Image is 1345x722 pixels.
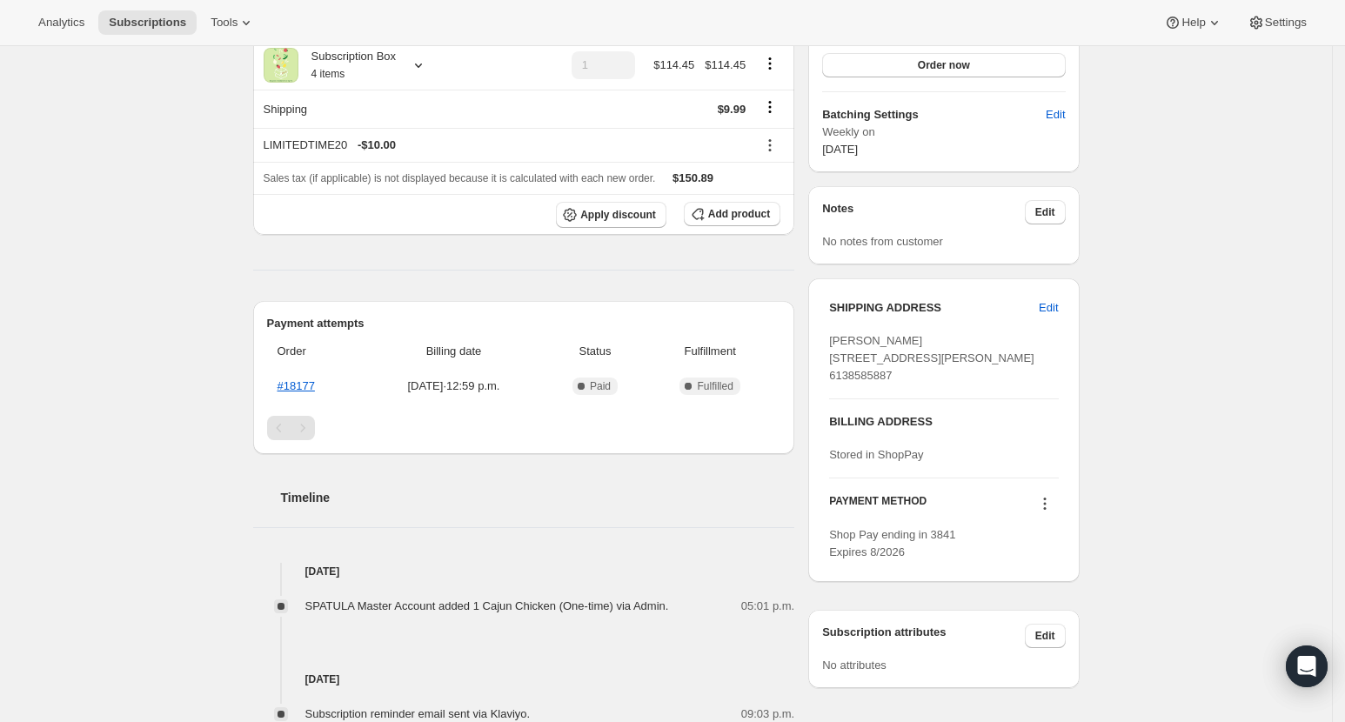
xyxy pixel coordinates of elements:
span: Analytics [38,16,84,30]
button: Edit [1025,200,1066,224]
h3: Subscription attributes [822,624,1025,648]
button: Shipping actions [756,97,784,117]
a: #18177 [278,379,315,392]
span: Sales tax (if applicable) is not displayed because it is calculated with each new order. [264,172,656,184]
button: Order now [822,53,1065,77]
div: Subscription Box [298,48,397,83]
span: Stored in ShopPay [829,448,923,461]
th: Order [267,332,363,371]
span: No notes from customer [822,235,943,248]
span: Fulfilled [697,379,733,393]
span: $150.89 [672,171,713,184]
button: Apply discount [556,202,666,228]
button: Subscriptions [98,10,197,35]
span: Edit [1035,629,1055,643]
div: Open Intercom Messenger [1286,645,1328,687]
span: No attributes [822,658,887,672]
button: Tools [200,10,265,35]
span: Fulfillment [650,343,770,360]
button: Edit [1025,624,1066,648]
span: Add product [708,207,770,221]
span: [DATE] · 12:59 p.m. [367,378,540,395]
span: Paid [590,379,611,393]
button: Add product [684,202,780,226]
h2: Payment attempts [267,315,781,332]
span: - $10.00 [358,137,396,154]
img: product img [264,48,298,83]
span: Shop Pay ending in 3841 Expires 8/2026 [829,528,955,558]
span: Order now [918,58,970,72]
h3: PAYMENT METHOD [829,494,927,518]
small: 4 items [311,68,345,80]
span: Edit [1035,205,1055,219]
span: Tools [211,16,238,30]
span: $114.45 [705,58,746,71]
button: Product actions [756,54,784,73]
span: Apply discount [580,208,656,222]
h3: SHIPPING ADDRESS [829,299,1039,317]
button: Analytics [28,10,95,35]
button: Edit [1028,294,1068,322]
span: Subscription reminder email sent via Klaviyo. [305,707,531,720]
h2: Timeline [281,489,795,506]
span: Help [1181,16,1205,30]
span: Billing date [367,343,540,360]
div: LIMITEDTIME20 [264,137,746,154]
span: Edit [1046,106,1065,124]
nav: Pagination [267,416,781,440]
span: Settings [1265,16,1307,30]
span: Weekly on [822,124,1065,141]
span: 05:01 p.m. [741,598,794,615]
button: Settings [1237,10,1317,35]
h4: [DATE] [253,563,795,580]
span: $114.45 [653,58,694,71]
span: SPATULA Master Account added 1 Cajun Chicken (One-time) via Admin. [305,599,669,612]
h4: [DATE] [253,671,795,688]
span: [PERSON_NAME] [STREET_ADDRESS][PERSON_NAME] 6138585887 [829,334,1034,382]
h3: Notes [822,200,1025,224]
span: Subscriptions [109,16,186,30]
span: [DATE] [822,143,858,156]
h3: BILLING ADDRESS [829,413,1058,431]
span: $9.99 [718,103,746,116]
button: Edit [1035,101,1075,129]
span: Edit [1039,299,1058,317]
h6: Batching Settings [822,106,1046,124]
button: Help [1154,10,1233,35]
span: Status [551,343,639,360]
th: Shipping [253,90,566,128]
